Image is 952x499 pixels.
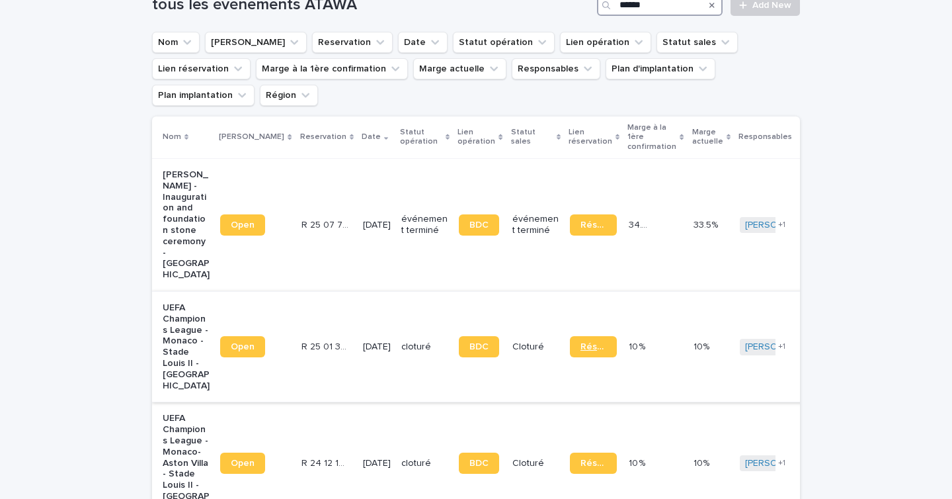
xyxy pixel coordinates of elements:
button: Région [260,85,318,106]
p: 34.7 % [629,217,655,231]
span: Open [231,459,255,468]
a: Open [220,453,265,474]
button: Statut opération [453,32,555,53]
p: Cloturé [512,458,559,469]
p: 10% [694,339,712,353]
span: BDC [469,220,489,230]
p: Nom [163,130,181,144]
p: Lien opération [457,125,495,150]
p: Lien réservation [569,125,612,150]
p: Cloturé [512,341,559,353]
span: + 1 [778,221,785,229]
button: Reservation [312,32,393,53]
button: Nom [152,32,200,53]
button: Marge actuelle [413,58,506,79]
a: BDC [459,214,499,236]
p: R 24 12 1310 [301,455,351,469]
button: Marge à la 1ère confirmation [256,58,408,79]
span: Add New [752,1,791,10]
p: R 25 01 3796 [301,339,351,353]
p: 10 % [629,339,648,353]
p: [DATE] [363,220,391,231]
span: BDC [469,342,489,351]
a: BDC [459,453,499,474]
a: Réservation [570,453,617,474]
a: [PERSON_NAME] [745,341,817,353]
span: + 1 [778,459,785,467]
p: cloturé [401,341,448,353]
p: R 25 07 773 [301,217,351,231]
span: Open [231,342,255,351]
p: [PERSON_NAME] [219,130,284,144]
p: UEFA Champions League - Monaco - Stade Louis II - [GEOGRAPHIC_DATA] [163,302,210,391]
p: cloturé [401,458,448,469]
p: Statut sales [511,125,553,150]
p: événement terminé [512,214,559,236]
span: Open [231,220,255,230]
a: Réservation [570,214,617,236]
span: Réservation [580,220,606,230]
a: BDC [459,336,499,357]
p: 10 % [629,455,648,469]
button: Date [398,32,448,53]
p: [PERSON_NAME] - Inauguration and foundation stone ceremony - [GEOGRAPHIC_DATA] [163,169,210,281]
a: Open [220,336,265,357]
p: 33.5% [694,217,721,231]
a: Open [220,214,265,236]
p: 10% [694,455,712,469]
p: Date [362,130,381,144]
button: Lien Stacker [205,32,307,53]
button: Statut sales [656,32,738,53]
span: Réservation [580,342,606,351]
p: Marge à la 1ère confirmation [627,120,676,154]
p: [DATE] [363,341,391,353]
p: Plan d'implantation [800,125,855,150]
span: Réservation [580,459,606,468]
button: Plan implantation [152,85,255,106]
p: événement terminé [401,214,448,236]
button: Lien réservation [152,58,251,79]
p: Statut opération [400,125,442,150]
button: Plan d'implantation [606,58,715,79]
p: Responsables [738,130,792,144]
a: [PERSON_NAME] [745,220,817,231]
span: + 1 [778,343,785,351]
p: [DATE] [363,458,391,469]
button: Lien opération [560,32,651,53]
button: Responsables [512,58,600,79]
span: BDC [469,459,489,468]
a: Réservation [570,336,617,357]
p: Marge actuelle [692,125,723,150]
p: Reservation [300,130,346,144]
a: [PERSON_NAME] [745,458,817,469]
